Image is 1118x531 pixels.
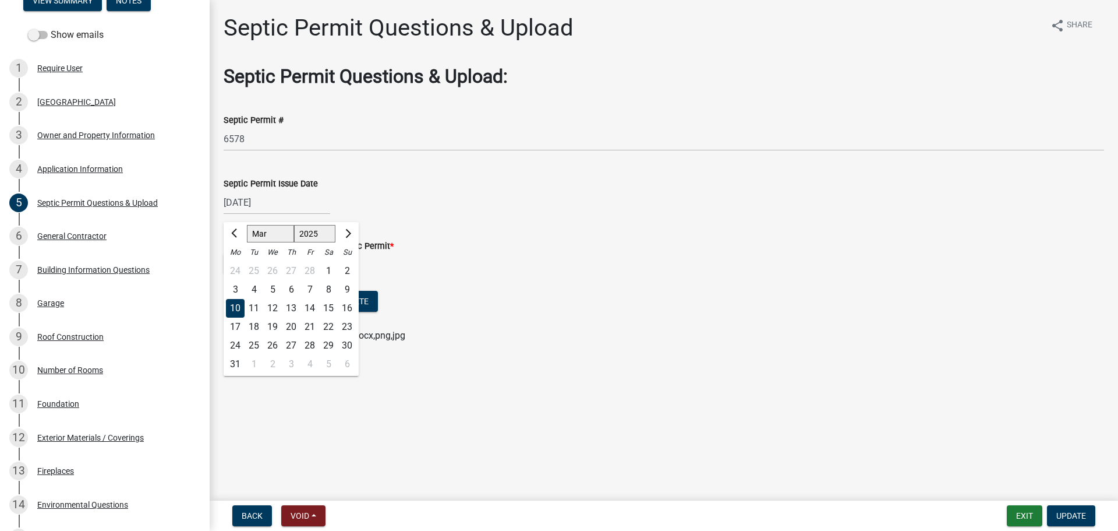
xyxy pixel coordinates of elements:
[224,180,318,188] label: Septic Permit Issue Date
[300,336,319,355] div: Friday, March 28, 2025
[282,336,300,355] div: 27
[319,318,338,336] div: 22
[9,495,28,514] div: 14
[226,336,245,355] div: 24
[245,355,263,374] div: Tuesday, April 1, 2025
[338,280,356,299] div: Sunday, March 9, 2025
[338,318,356,336] div: Sunday, March 23, 2025
[9,361,28,379] div: 10
[263,280,282,299] div: 5
[226,299,245,318] div: 10
[226,280,245,299] div: Monday, March 3, 2025
[9,428,28,447] div: 12
[319,280,338,299] div: 8
[245,262,263,280] div: Tuesday, February 25, 2025
[232,505,272,526] button: Back
[300,262,319,280] div: 28
[224,191,330,214] input: mm/dd/yyyy
[1067,19,1092,33] span: Share
[1007,505,1042,526] button: Exit
[37,165,123,173] div: Application Information
[247,226,294,243] select: Select month
[300,318,319,336] div: Friday, March 21, 2025
[226,299,245,318] div: Monday, March 10, 2025
[37,199,158,207] div: Septic Permit Questions & Upload
[319,355,338,374] div: Saturday, April 5, 2025
[319,299,338,318] div: Saturday, March 15, 2025
[263,355,282,374] div: Wednesday, April 2, 2025
[37,232,107,240] div: General Contractor
[319,299,338,318] div: 15
[282,299,300,318] div: 13
[245,243,263,262] div: Tu
[319,318,338,336] div: Saturday, March 22, 2025
[37,333,104,341] div: Roof Construction
[1041,14,1102,37] button: shareShare
[291,511,309,521] span: Void
[226,262,245,280] div: 24
[319,355,338,374] div: 5
[1056,511,1086,521] span: Update
[245,318,263,336] div: Tuesday, March 18, 2025
[263,318,282,336] div: 19
[37,266,150,274] div: Building Information Questions
[263,355,282,374] div: 2
[338,299,356,318] div: 16
[245,299,263,318] div: 11
[338,280,356,299] div: 9
[263,280,282,299] div: Wednesday, March 5, 2025
[282,318,300,336] div: 20
[263,299,282,318] div: Wednesday, March 12, 2025
[37,366,103,374] div: Number of Rooms
[226,355,245,374] div: 31
[319,336,338,355] div: 29
[282,262,300,280] div: Thursday, February 27, 2025
[282,299,300,318] div: Thursday, March 13, 2025
[282,355,300,374] div: 3
[245,280,263,299] div: Tuesday, March 4, 2025
[9,261,28,279] div: 7
[37,64,83,72] div: Require User
[9,395,28,413] div: 11
[245,299,263,318] div: Tuesday, March 11, 2025
[300,355,319,374] div: 4
[28,28,104,42] label: Show emails
[300,262,319,280] div: Friday, February 28, 2025
[242,511,263,521] span: Back
[37,501,128,509] div: Environmental Questions
[300,280,319,299] div: Friday, March 7, 2025
[338,336,356,355] div: Sunday, March 30, 2025
[9,462,28,480] div: 13
[300,299,319,318] div: 14
[224,14,574,42] h1: Septic Permit Questions & Upload
[37,467,74,475] div: Fireplaces
[245,336,263,355] div: Tuesday, March 25, 2025
[282,318,300,336] div: Thursday, March 20, 2025
[245,355,263,374] div: 1
[338,355,356,374] div: Sunday, April 6, 2025
[281,505,326,526] button: Void
[300,355,319,374] div: Friday, April 4, 2025
[9,328,28,346] div: 9
[263,262,282,280] div: Wednesday, February 26, 2025
[245,262,263,280] div: 25
[9,294,28,312] div: 8
[9,59,28,78] div: 1
[282,243,300,262] div: Th
[282,280,300,299] div: Thursday, March 6, 2025
[37,434,144,442] div: Exterior Materials / Coverings
[338,243,356,262] div: Su
[263,299,282,318] div: 12
[245,336,263,355] div: 25
[224,117,284,125] label: Septic Permit #
[1050,19,1064,33] i: share
[340,224,354,243] button: Next month
[263,318,282,336] div: Wednesday, March 19, 2025
[226,262,245,280] div: Monday, February 24, 2025
[1047,505,1095,526] button: Update
[338,355,356,374] div: 6
[300,280,319,299] div: 7
[37,299,64,307] div: Garage
[319,336,338,355] div: Saturday, March 29, 2025
[319,262,338,280] div: 1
